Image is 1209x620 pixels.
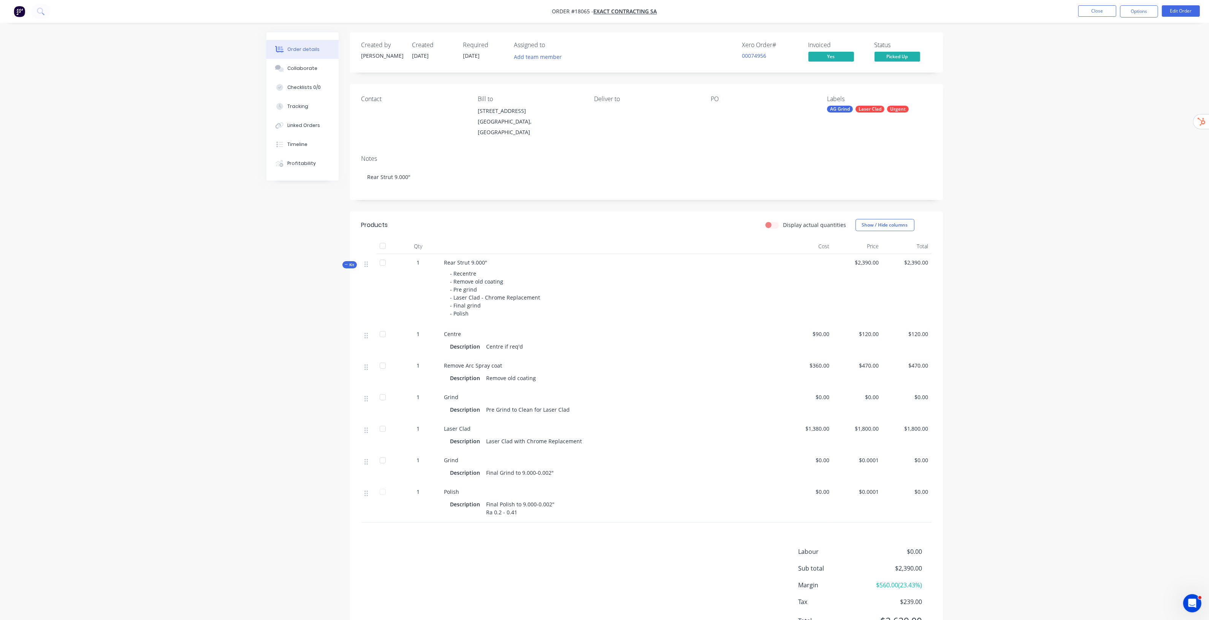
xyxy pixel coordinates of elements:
span: $0.00 [885,393,929,401]
div: AG Grind [827,106,853,113]
div: Cost [783,239,833,254]
div: Xero Order # [742,41,799,49]
div: Price [833,239,882,254]
div: Timeline [287,141,307,148]
span: Laser Clad [444,425,471,432]
span: Picked Up [875,52,920,61]
div: Created by [361,41,403,49]
span: $1,800.00 [836,425,879,433]
button: Profitability [266,154,339,173]
span: $470.00 [836,362,879,369]
div: Description [450,467,483,478]
div: Final Polish to 9.000-0.002" Ra 0.2 - 0.41 [483,499,558,518]
span: $0.00 [786,393,830,401]
button: Order details [266,40,339,59]
div: Rear Strut 9.000" [361,165,932,189]
span: $470.00 [885,362,929,369]
div: Centre if req'd [483,341,526,352]
div: Assigned to [514,41,590,49]
button: Close [1078,5,1116,17]
div: Remove old coating [483,373,539,384]
button: Add team member [514,52,566,62]
span: $1,380.00 [786,425,830,433]
div: Deliver to [594,95,698,103]
div: Collaborate [287,65,317,72]
span: Tax [799,597,866,606]
div: Required [463,41,505,49]
button: Linked Orders [266,116,339,135]
div: Notes [361,155,932,162]
span: $0.00 [786,456,830,464]
div: PO [711,95,815,103]
span: 1 [417,456,420,464]
div: [STREET_ADDRESS] [478,106,582,116]
span: $560.00 ( 23.43 %) [866,580,922,590]
span: $1,800.00 [885,425,929,433]
span: $90.00 [786,330,830,338]
div: Contact [361,95,466,103]
button: Timeline [266,135,339,154]
div: Profitability [287,160,316,167]
span: $360.00 [786,362,830,369]
span: Margin [799,580,866,590]
div: Status [875,41,932,49]
div: Order details [287,46,320,53]
div: Products [361,220,388,230]
button: Options [1120,5,1158,17]
span: - Recentre - Remove old coating - Pre grind - Laser Clad - Chrome Replacement - Final grind - Polish [450,270,540,317]
button: Tracking [266,97,339,116]
span: [DATE] [463,52,480,59]
span: $0.00 [885,488,929,496]
a: 00074956 [742,52,767,59]
div: Bill to [478,95,582,103]
span: 1 [417,425,420,433]
div: Qty [396,239,441,254]
span: $120.00 [885,330,929,338]
div: [STREET_ADDRESS][GEOGRAPHIC_DATA], [GEOGRAPHIC_DATA] [478,106,582,138]
div: Pre Grind to Clean for Laser Clad [483,404,573,415]
div: [GEOGRAPHIC_DATA], [GEOGRAPHIC_DATA] [478,116,582,138]
div: Tracking [287,103,308,110]
span: 1 [417,362,420,369]
button: Checklists 0/0 [266,78,339,97]
div: Description [450,436,483,447]
span: $0.0001 [836,488,879,496]
div: Final Grind to 9.000-0.002" [483,467,557,478]
a: Exact Contracting SA [594,8,657,15]
span: Grind [444,457,459,464]
span: Yes [808,52,854,61]
button: Add team member [510,52,566,62]
span: Order #18065 - [552,8,594,15]
span: 1 [417,393,420,401]
div: Urgent [887,106,909,113]
div: Description [450,341,483,352]
div: Description [450,404,483,415]
div: Linked Orders [287,122,320,129]
span: Grind [444,393,459,401]
div: Laser Clad with Chrome Replacement [483,436,585,447]
span: Labour [799,547,866,556]
div: Kit [342,261,357,268]
span: Centre [444,330,461,338]
button: Collaborate [266,59,339,78]
span: [DATE] [412,52,429,59]
label: Display actual quantities [783,221,846,229]
button: Edit Order [1162,5,1200,17]
span: $0.00 [866,547,922,556]
span: Remove Arc Spray coat [444,362,502,369]
span: 1 [417,330,420,338]
img: Factory [14,6,25,17]
div: Description [450,373,483,384]
span: $0.00 [836,393,879,401]
span: $239.00 [866,597,922,606]
span: 1 [417,258,420,266]
span: Kit [345,262,355,268]
div: Laser Clad [856,106,884,113]
button: Picked Up [875,52,920,63]
button: Show / Hide columns [856,219,914,231]
span: $0.00 [885,456,929,464]
iframe: Intercom live chat [1183,594,1201,612]
span: $2,390.00 [885,258,929,266]
span: $2,390.00 [836,258,879,266]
